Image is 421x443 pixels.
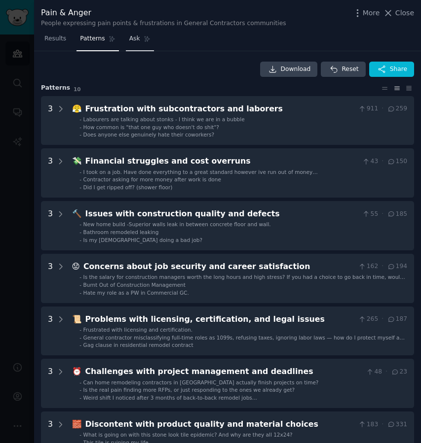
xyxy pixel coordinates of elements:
span: 259 [387,104,407,113]
span: ⏰ [72,367,82,376]
span: 55 [362,210,378,219]
div: 3 [48,103,53,138]
span: · [382,210,383,219]
span: 331 [387,420,407,429]
div: - [79,221,81,228]
span: Reset [342,65,358,74]
span: 187 [387,315,407,324]
span: Hate my role as a PW in Commercial GC. [83,290,189,296]
span: · [382,262,383,271]
div: - [79,334,81,341]
span: 😟 [72,262,80,271]
span: Can home remodeling contractors in [GEOGRAPHIC_DATA] actually finish projects on time? [83,379,319,385]
span: 265 [358,315,378,324]
span: 43 [362,157,378,166]
span: Is the real pain finding more RFPs, or just responding to the ones we already get? [83,387,295,393]
div: Challenges with project management and deadlines [85,366,362,378]
div: Financial struggles and cost overruns [85,155,359,168]
span: · [385,368,387,376]
div: - [79,379,81,386]
div: - [79,386,81,393]
span: Bathroom remodeled leaking [83,229,159,235]
div: - [79,431,81,438]
span: 183 [358,420,378,429]
span: 🔨 [72,209,82,218]
span: Is the salary for construction managers worth the long hours and high stress? If you had a choice... [83,274,405,287]
span: Burnt Out of Construction Management [83,282,186,288]
span: 150 [387,157,407,166]
div: 3 [48,155,53,191]
div: 3 [48,313,53,349]
div: 3 [48,366,53,401]
div: - [79,169,81,175]
span: Frustrated with licensing and certification. [83,327,193,333]
div: - [79,341,81,348]
span: · [382,157,383,166]
div: Discontent with product quality and material choices [85,418,355,431]
span: 💸 [72,156,82,166]
span: Results [44,34,66,43]
span: Patterns [80,34,105,43]
button: Close [383,8,414,18]
a: Ask [126,31,154,51]
div: - [79,124,81,131]
span: I took on a job. Have done everything to a great standard however ive run out of money… [83,169,318,175]
span: 185 [387,210,407,219]
a: Results [41,31,70,51]
span: More [363,8,380,18]
div: Issues with construction quality and defects [85,208,359,220]
button: More [352,8,380,18]
div: - [79,394,81,401]
div: - [79,229,81,236]
span: · [382,315,383,324]
span: 194 [387,262,407,271]
span: 📜 [72,314,82,324]
span: New home build -Superior walls leak in between concrete floor and wall. [83,221,271,227]
span: Does anyone else genuinely hate their coworkers? [83,132,214,137]
button: Reset [321,62,365,77]
span: Weird shift I noticed after 3 months of back-to-back remodel jobs... [83,395,257,401]
a: Download [260,62,318,77]
span: Labourers are talking about stonks - I think we are in a bubble [83,116,245,122]
a: Patterns [77,31,118,51]
span: Ask [129,34,140,43]
span: 48 [366,368,382,376]
span: Close [395,8,414,18]
span: · [382,104,383,113]
div: - [79,184,81,191]
div: - [79,237,81,243]
span: How common is "that one guy who doesn't do shit"? [83,124,219,130]
span: 😤 [72,104,82,113]
div: People expressing pain points & frustrations in General Contractors communities [41,19,286,28]
span: 911 [358,104,378,113]
div: - [79,326,81,333]
div: Pain & Anger [41,7,286,19]
button: Share [369,62,414,77]
span: Did I get ripped off? (shower floor) [83,184,173,190]
div: Concerns about job security and career satisfaction [83,261,354,273]
span: 10 [74,86,81,92]
div: - [79,176,81,183]
span: Share [390,65,407,74]
div: Problems with licensing, certification, and legal issues [85,313,355,326]
div: - [79,131,81,138]
div: Frustration with subcontractors and laborers [85,103,355,115]
span: Is my [DEMOGRAPHIC_DATA] doing a bad job? [83,237,203,243]
span: Download [281,65,311,74]
div: - [79,273,81,280]
span: 162 [358,262,378,271]
div: - [79,116,81,123]
span: General contractor misclassifying full-time roles as 1099s, refusing taxes, ignoring labor laws —... [83,335,406,347]
span: Gag clause in residential remodel contract [83,342,193,348]
span: · [382,420,383,429]
div: - [79,281,81,288]
span: 23 [391,368,407,376]
span: What is going on with this stone look tile epidemic? And why are they all 12x24? [83,432,293,438]
div: - [79,289,81,296]
div: 3 [48,261,53,296]
span: Pattern s [41,84,70,93]
span: Contractor asking for more money after work is done [83,176,221,182]
span: 🧱 [72,419,82,429]
div: 3 [48,208,53,243]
